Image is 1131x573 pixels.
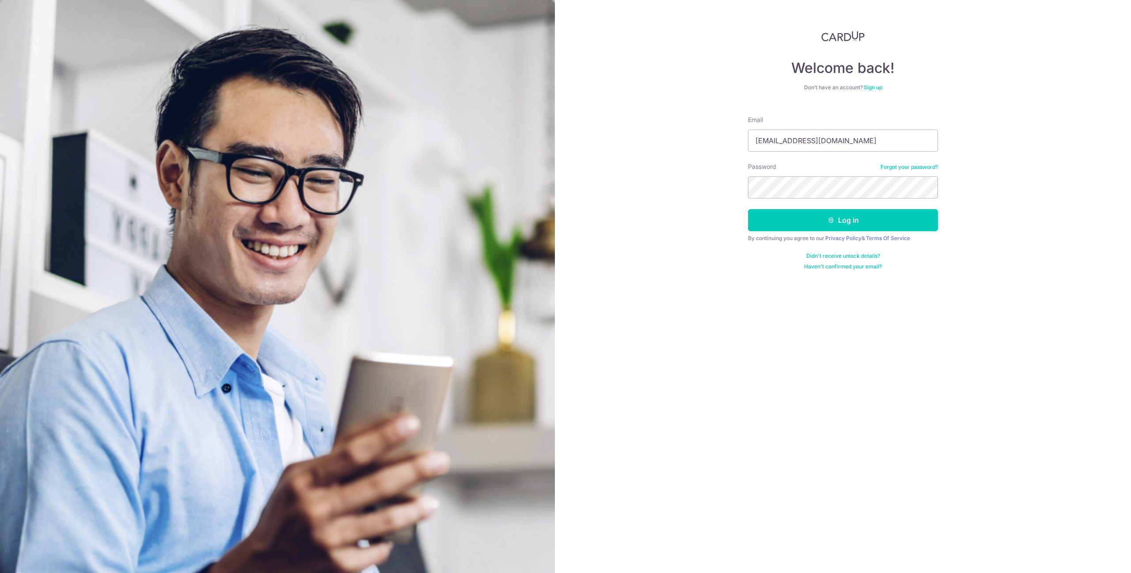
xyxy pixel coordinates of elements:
[748,130,938,152] input: Enter your Email
[748,209,938,231] button: Log in
[806,252,880,260] a: Didn't receive unlock details?
[821,31,865,42] img: CardUp Logo
[804,263,882,270] a: Haven't confirmed your email?
[864,84,882,91] a: Sign up
[748,59,938,77] h4: Welcome back!
[748,84,938,91] div: Don’t have an account?
[881,164,938,171] a: Forgot your password?
[748,235,938,242] div: By continuing you agree to our &
[748,115,763,124] label: Email
[748,162,776,171] label: Password
[866,235,910,241] a: Terms Of Service
[825,235,862,241] a: Privacy Policy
